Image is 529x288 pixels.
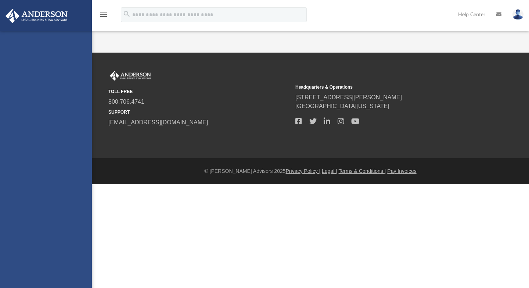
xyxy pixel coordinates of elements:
[92,167,529,175] div: © [PERSON_NAME] Advisors 2025
[295,84,477,90] small: Headquarters & Operations
[295,94,402,100] a: [STREET_ADDRESS][PERSON_NAME]
[512,9,523,20] img: User Pic
[322,168,337,174] a: Legal |
[295,103,389,109] a: [GEOGRAPHIC_DATA][US_STATE]
[123,10,131,18] i: search
[339,168,386,174] a: Terms & Conditions |
[108,99,144,105] a: 800.706.4741
[108,109,290,115] small: SUPPORT
[387,168,416,174] a: Pay Invoices
[108,71,152,81] img: Anderson Advisors Platinum Portal
[3,9,70,23] img: Anderson Advisors Platinum Portal
[99,14,108,19] a: menu
[108,88,290,95] small: TOLL FREE
[108,119,208,125] a: [EMAIL_ADDRESS][DOMAIN_NAME]
[286,168,321,174] a: Privacy Policy |
[99,10,108,19] i: menu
